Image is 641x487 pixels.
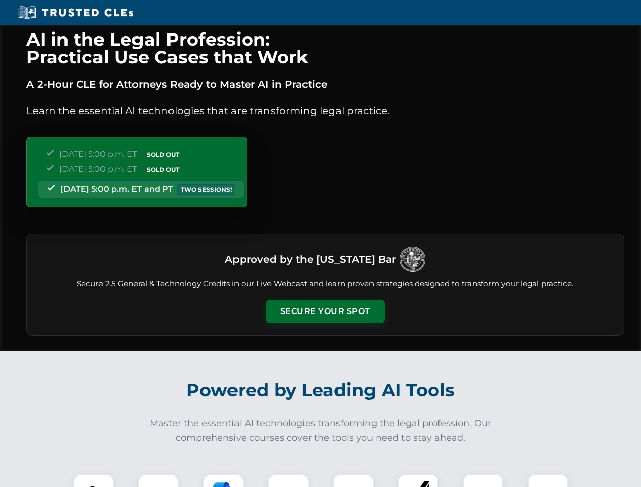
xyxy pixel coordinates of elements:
span: SOLD OUT [143,164,183,175]
p: Learn the essential AI technologies that are transforming legal practice. [26,102,624,119]
p: Secure 2.5 General & Technology Credits in our Live Webcast and learn proven strategies designed ... [39,278,612,290]
h2: Powered by Leading AI Tools [40,372,602,408]
img: Trusted CLEs [15,5,137,20]
span: SOLD OUT [143,149,183,160]
button: Secure Your Spot [266,300,385,323]
span: [DATE] 5:00 p.m. ET [59,164,137,174]
h1: AI in the Legal Profession: Practical Use Cases that Work [26,30,624,66]
span: [DATE] 5:00 p.m. ET [59,149,137,159]
img: Logo [400,247,425,272]
p: Master the essential AI technologies transforming the legal profession. Our comprehensive courses... [143,416,498,445]
p: A 2-Hour CLE for Attorneys Ready to Master AI in Practice [26,76,624,92]
h3: Approved by the [US_STATE] Bar [225,250,396,268]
